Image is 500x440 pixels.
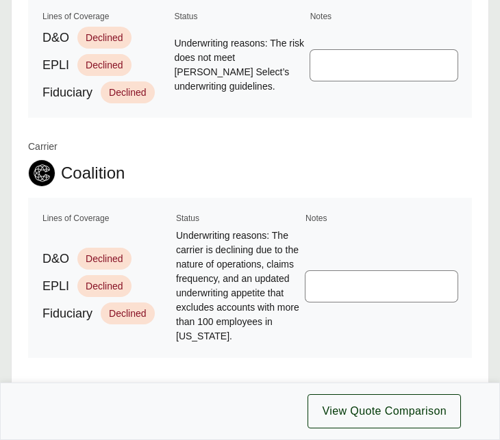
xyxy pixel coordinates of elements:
[29,160,55,186] img: Coalition
[28,380,148,394] span: Carrier
[42,277,69,296] span: EPLI
[42,29,69,47] span: D&O
[101,81,154,103] span: Declined
[42,211,173,225] th: Lines of Coverage
[28,140,125,154] span: Carrier
[322,403,447,419] span: View Quote Comparison
[173,10,306,23] th: Status
[42,305,92,323] span: Fiduciary
[42,250,69,268] span: D&O
[310,10,458,23] th: Notes
[174,36,305,94] span: Underwriting reasons: The risk does not meet [PERSON_NAME] Select’s underwriting guidelines.
[175,211,302,225] th: Status
[42,56,69,75] span: EPLI
[101,302,154,324] span: Declined
[77,27,131,49] span: Declined
[77,248,131,270] span: Declined
[77,275,131,297] span: Declined
[77,54,131,76] span: Declined
[42,10,171,23] th: Lines of Coverage
[308,394,461,428] button: View Quote Comparison
[305,211,458,225] th: Notes
[176,229,301,344] span: Underwriting reasons: The carrier is declining due to the nature of operations, claims frequency,...
[61,163,125,183] span: Coalition
[42,83,92,102] span: Fiduciary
